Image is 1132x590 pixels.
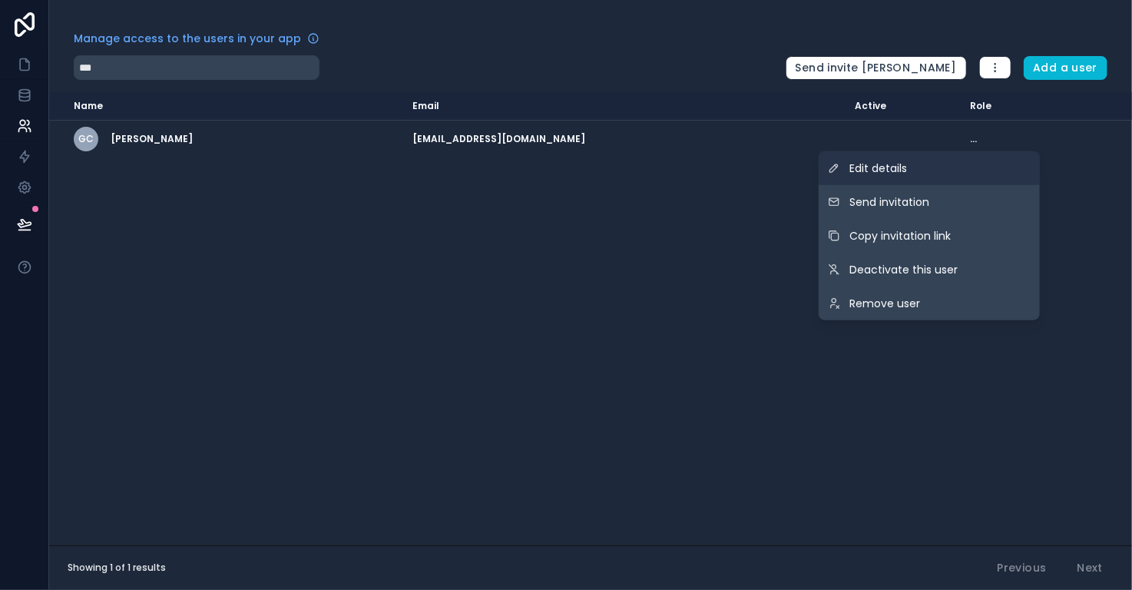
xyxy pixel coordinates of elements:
[849,262,958,277] span: Deactivate this user
[846,92,961,121] th: Active
[849,296,920,311] span: Remove user
[74,31,301,46] span: Manage access to the users in your app
[971,133,978,145] span: ...
[78,133,94,145] span: GC
[819,151,1040,185] a: Edit details
[849,161,907,176] span: Edit details
[1024,56,1108,81] button: Add a user
[849,228,951,244] span: Copy invitation link
[819,219,1040,253] button: Copy invitation link
[786,56,967,81] button: Send invite [PERSON_NAME]
[74,31,319,46] a: Manage access to the users in your app
[68,562,166,574] span: Showing 1 of 1 results
[819,287,1040,320] a: Remove user
[49,92,1132,545] div: scrollable content
[111,133,193,145] span: [PERSON_NAME]
[403,121,846,158] td: [EMAIL_ADDRESS][DOMAIN_NAME]
[849,194,929,210] span: Send invitation
[962,92,1054,121] th: Role
[49,92,403,121] th: Name
[403,92,846,121] th: Email
[819,185,1040,219] button: Send invitation
[819,253,1040,287] a: Deactivate this user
